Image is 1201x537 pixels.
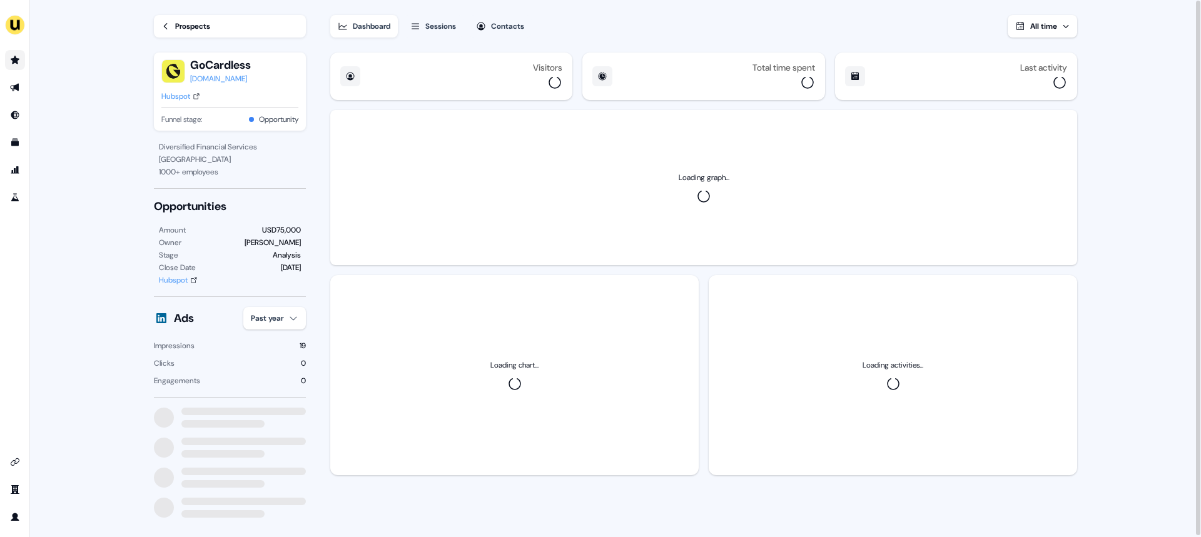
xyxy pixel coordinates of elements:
[5,50,25,70] a: Go to prospects
[159,224,186,236] div: Amount
[159,141,301,153] div: Diversified Financial Services
[159,274,198,286] a: Hubspot
[159,274,188,286] div: Hubspot
[300,339,306,352] div: 19
[245,236,301,249] div: [PERSON_NAME]
[190,73,251,85] a: [DOMAIN_NAME]
[753,63,815,73] div: Total time spent
[490,359,539,371] div: Loading chart...
[154,15,306,38] a: Prospects
[243,307,306,329] button: Past year
[154,339,195,352] div: Impressions
[5,160,25,180] a: Go to attribution
[161,113,202,126] span: Funnel stage:
[5,188,25,208] a: Go to experiments
[403,15,464,38] button: Sessions
[190,58,251,73] button: GoCardless
[5,133,25,153] a: Go to templates
[5,452,25,472] a: Go to integrations
[533,63,562,73] div: Visitors
[159,236,181,249] div: Owner
[1030,21,1057,31] span: All time
[1020,63,1067,73] div: Last activity
[469,15,532,38] button: Contacts
[174,311,194,326] div: Ads
[5,78,25,98] a: Go to outbound experience
[161,90,190,103] div: Hubspot
[5,507,25,527] a: Go to profile
[330,15,398,38] button: Dashboard
[175,20,210,33] div: Prospects
[679,171,729,184] div: Loading graph...
[301,374,306,387] div: 0
[5,105,25,125] a: Go to Inbound
[301,357,306,369] div: 0
[5,479,25,499] a: Go to team
[154,199,306,214] div: Opportunities
[159,166,301,178] div: 1000 + employees
[1008,15,1077,38] button: All time
[159,249,178,261] div: Stage
[161,90,200,103] a: Hubspot
[262,224,301,236] div: USD75,000
[159,261,196,274] div: Close Date
[154,374,200,387] div: Engagements
[281,261,301,274] div: [DATE]
[273,249,301,261] div: Analysis
[259,113,298,126] button: Opportunity
[425,20,456,33] div: Sessions
[159,153,301,166] div: [GEOGRAPHIC_DATA]
[353,20,390,33] div: Dashboard
[863,359,923,371] div: Loading activities...
[491,20,524,33] div: Contacts
[154,357,175,369] div: Clicks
